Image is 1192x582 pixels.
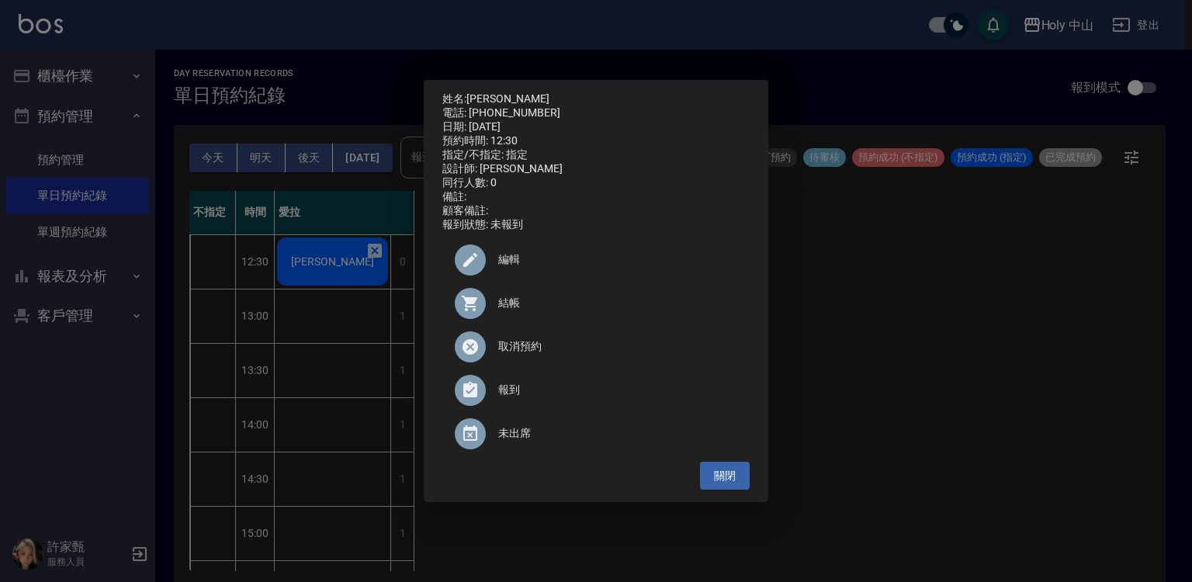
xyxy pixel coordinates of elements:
a: 結帳 [442,282,750,325]
div: 指定/不指定: 指定 [442,148,750,162]
div: 設計師: [PERSON_NAME] [442,162,750,176]
div: 日期: [DATE] [442,120,750,134]
span: 未出席 [498,425,737,442]
div: 電話: [PHONE_NUMBER] [442,106,750,120]
span: 報到 [498,382,737,398]
p: 姓名: [442,92,750,106]
div: 備註: [442,190,750,204]
div: 報到狀態: 未報到 [442,218,750,232]
span: 取消預約 [498,338,737,355]
div: 同行人數: 0 [442,176,750,190]
div: 取消預約 [442,325,750,369]
div: 編輯 [442,238,750,282]
div: 預約時間: 12:30 [442,134,750,148]
div: 報到 [442,369,750,412]
div: 未出席 [442,412,750,456]
span: 編輯 [498,251,737,268]
span: 結帳 [498,295,737,311]
div: 顧客備註: [442,204,750,218]
button: 關閉 [700,462,750,490]
a: [PERSON_NAME] [466,92,549,105]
